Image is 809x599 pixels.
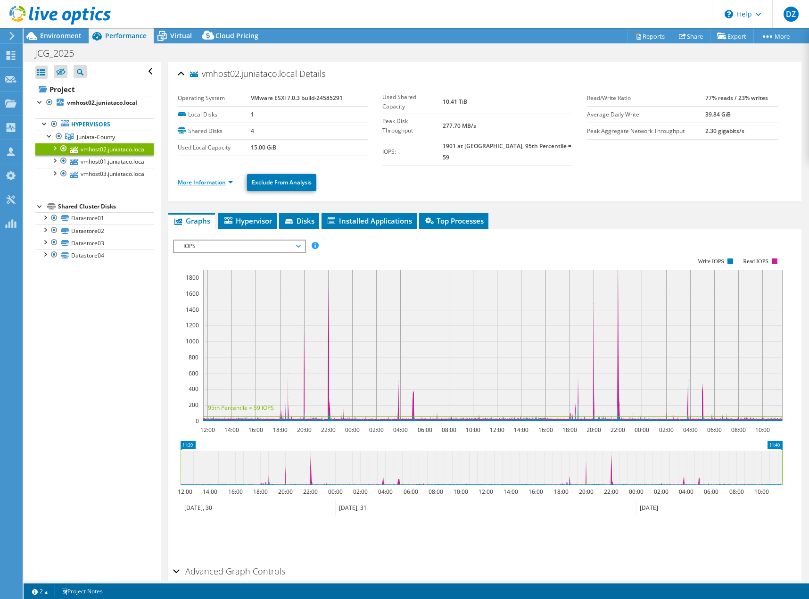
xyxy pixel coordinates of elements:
[251,94,343,102] b: VMware ESXi 7.0.3 build-24585291
[186,321,199,329] text: 1200
[35,212,154,225] a: Datastore01
[328,488,342,496] text: 00:00
[215,31,258,40] span: Cloud Pricing
[299,68,325,79] span: Details
[453,488,468,496] text: 10:00
[247,174,316,191] a: Exclude From Analysis
[189,401,198,409] text: 200
[443,98,467,106] b: 10.41 TiB
[67,99,137,107] b: vmhost02.juniataco.local
[578,488,593,496] text: 20:00
[223,216,272,225] span: Hypervisor
[272,426,287,434] text: 18:00
[189,353,198,361] text: 800
[705,110,731,118] b: 39.84 GiB
[35,143,154,155] a: vmhost02.juniataco.local
[731,426,745,434] text: 08:00
[202,488,217,496] text: 14:00
[628,488,643,496] text: 00:00
[378,488,392,496] text: 04:00
[443,122,476,130] b: 277.70 MB/s
[698,258,724,265] text: Write IOPS
[683,426,697,434] text: 04:00
[353,488,367,496] text: 02:00
[369,426,383,434] text: 02:00
[710,29,754,43] a: Export
[178,110,251,119] label: Local Disks
[178,126,251,136] label: Shared Disks
[587,93,705,103] label: Read/Write Ratio
[725,10,733,18] svg: \n
[382,116,443,135] label: Peak Disk Throughput
[173,562,285,581] h2: Advanced Graph Controls
[743,258,768,265] text: Read IOPS
[586,426,601,434] text: 20:00
[478,488,493,496] text: 12:00
[251,143,276,151] b: 15.00 GiB
[553,488,568,496] text: 18:00
[170,31,192,40] span: Virtual
[503,488,518,496] text: 14:00
[417,426,432,434] text: 06:00
[178,178,233,186] a: More Information
[345,426,359,434] text: 00:00
[678,488,693,496] text: 04:00
[297,426,311,434] text: 20:00
[610,426,625,434] text: 22:00
[251,127,254,135] b: 4
[393,426,407,434] text: 04:00
[729,488,743,496] text: 08:00
[31,48,89,58] h1: JCG_2025
[303,488,317,496] text: 22:00
[705,94,768,102] b: 77% reads / 23% writes
[528,488,543,496] text: 16:00
[186,337,199,345] text: 1000
[196,417,199,425] text: 0
[755,426,769,434] text: 10:00
[208,404,274,412] text: 95th Percentile = 59 IOPS
[178,93,251,103] label: Operating System
[443,142,571,161] b: 1901 at [GEOGRAPHIC_DATA], 95th Percentile = 59
[224,426,239,434] text: 14:00
[35,82,154,97] a: Project
[703,488,718,496] text: 06:00
[179,241,300,252] span: IOPS
[562,426,577,434] text: 18:00
[424,216,484,225] span: Top Processes
[35,118,154,131] a: Hypervisors
[35,225,154,237] a: Datastore02
[634,426,649,434] text: 00:00
[705,127,744,135] b: 2.30 gigabits/s
[178,143,251,152] label: Used Local Capacity
[784,7,799,22] span: DZ
[105,31,147,40] span: Performance
[248,426,263,434] text: 16:00
[40,31,82,40] span: Environment
[58,201,154,212] div: Shared Cluster Disks
[653,488,668,496] text: 02:00
[382,147,443,157] label: IOPS:
[200,426,215,434] text: 12:00
[186,274,199,282] text: 1800
[587,110,705,119] label: Average Daily Write
[186,306,199,314] text: 1400
[189,369,198,377] text: 600
[186,290,199,298] text: 1600
[25,585,55,597] a: 2
[538,426,553,434] text: 16:00
[672,29,710,43] a: Share
[173,216,210,225] span: Graphs
[321,426,335,434] text: 22:00
[465,426,480,434] text: 10:00
[659,426,673,434] text: 02:00
[754,488,768,496] text: 10:00
[382,92,443,111] label: Used Shared Capacity
[403,488,418,496] text: 06:00
[35,168,154,180] a: vmhost03.juniataco.local
[54,585,109,597] a: Project Notes
[428,488,443,496] text: 08:00
[513,426,528,434] text: 14:00
[326,216,412,225] span: Installed Applications
[284,216,314,225] span: Disks
[753,29,797,43] a: More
